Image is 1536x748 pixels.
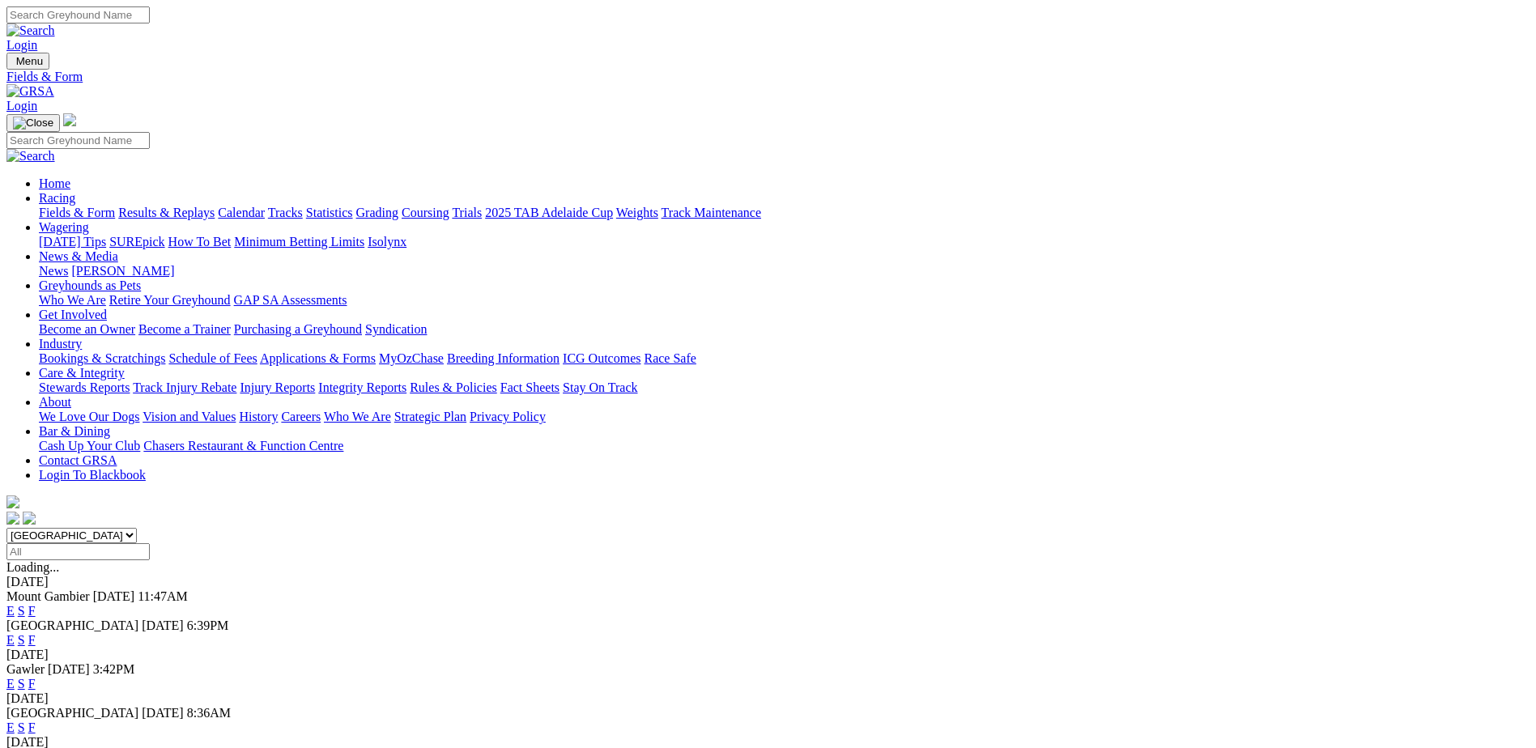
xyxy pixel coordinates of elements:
a: Purchasing a Greyhound [234,322,362,336]
img: facebook.svg [6,512,19,525]
div: Fields & Form [6,70,1530,84]
a: Chasers Restaurant & Function Centre [143,439,343,453]
a: ICG Outcomes [563,351,640,365]
a: E [6,604,15,618]
a: Track Maintenance [662,206,761,219]
a: [DATE] Tips [39,235,106,249]
a: Fields & Form [39,206,115,219]
img: logo-grsa-white.png [63,113,76,126]
span: [DATE] [93,589,135,603]
span: Gawler [6,662,45,676]
div: [DATE] [6,691,1530,706]
a: GAP SA Assessments [234,293,347,307]
a: Login To Blackbook [39,468,146,482]
div: Get Involved [39,322,1530,337]
a: Cash Up Your Club [39,439,140,453]
span: 6:39PM [187,618,229,632]
a: Industry [39,337,82,351]
a: Syndication [365,322,427,336]
a: Results & Replays [118,206,215,219]
span: Loading... [6,560,59,574]
a: Bar & Dining [39,424,110,438]
div: Care & Integrity [39,380,1530,395]
a: Track Injury Rebate [133,380,236,394]
span: Mount Gambier [6,589,90,603]
span: [DATE] [48,662,90,676]
a: Stewards Reports [39,380,130,394]
span: [GEOGRAPHIC_DATA] [6,706,138,720]
a: News & Media [39,249,118,263]
input: Search [6,132,150,149]
a: Vision and Values [143,410,236,423]
a: Breeding Information [447,351,560,365]
a: S [18,677,25,691]
a: Login [6,99,37,113]
a: Fact Sheets [500,380,560,394]
a: Weights [616,206,658,219]
a: E [6,677,15,691]
div: [DATE] [6,648,1530,662]
a: Statistics [306,206,353,219]
span: 3:42PM [93,662,135,676]
img: GRSA [6,84,54,99]
input: Select date [6,543,150,560]
a: F [28,604,36,618]
a: Tracks [268,206,303,219]
a: F [28,720,36,734]
a: Calendar [218,206,265,219]
div: Racing [39,206,1530,220]
a: Racing [39,191,75,205]
span: 8:36AM [187,706,231,720]
div: Industry [39,351,1530,366]
a: Stay On Track [563,380,637,394]
a: How To Bet [168,235,232,249]
div: Bar & Dining [39,439,1530,453]
div: News & Media [39,264,1530,278]
a: Race Safe [644,351,696,365]
a: Careers [281,410,321,423]
input: Search [6,6,150,23]
div: Wagering [39,235,1530,249]
span: [DATE] [142,706,184,720]
span: [DATE] [142,618,184,632]
img: Close [13,117,53,130]
a: Coursing [402,206,449,219]
a: Integrity Reports [318,380,406,394]
a: Applications & Forms [260,351,376,365]
a: Retire Your Greyhound [109,293,231,307]
a: F [28,677,36,691]
a: Greyhounds as Pets [39,278,141,292]
img: Search [6,23,55,38]
a: S [18,720,25,734]
a: Injury Reports [240,380,315,394]
a: Contact GRSA [39,453,117,467]
a: S [18,604,25,618]
img: Search [6,149,55,164]
a: Who We Are [39,293,106,307]
button: Toggle navigation [6,114,60,132]
a: Strategic Plan [394,410,466,423]
a: Bookings & Scratchings [39,351,165,365]
button: Toggle navigation [6,53,49,70]
a: Minimum Betting Limits [234,235,364,249]
a: Become a Trainer [138,322,231,336]
a: Home [39,176,70,190]
a: Get Involved [39,308,107,321]
a: F [28,633,36,647]
a: SUREpick [109,235,164,249]
a: S [18,633,25,647]
a: MyOzChase [379,351,444,365]
a: Trials [452,206,482,219]
a: About [39,395,71,409]
img: logo-grsa-white.png [6,495,19,508]
span: 11:47AM [138,589,188,603]
a: We Love Our Dogs [39,410,139,423]
a: History [239,410,278,423]
a: [PERSON_NAME] [71,264,174,278]
div: [DATE] [6,575,1530,589]
div: About [39,410,1530,424]
a: Who We Are [324,410,391,423]
a: Wagering [39,220,89,234]
a: 2025 TAB Adelaide Cup [485,206,613,219]
a: E [6,633,15,647]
